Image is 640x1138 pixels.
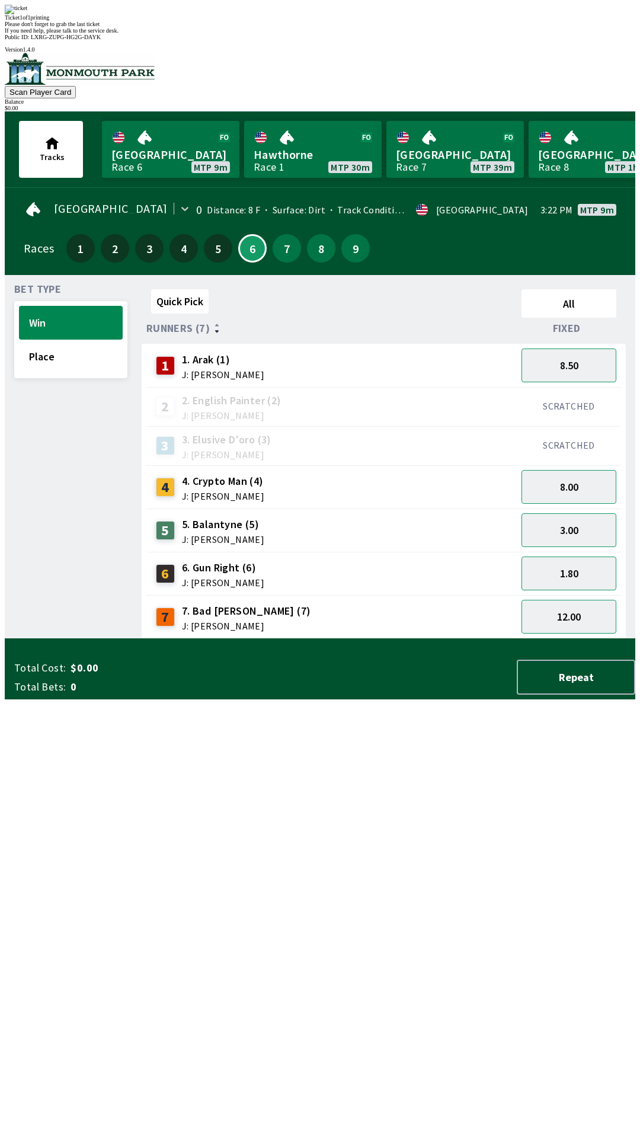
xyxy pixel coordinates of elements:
[29,350,113,363] span: Place
[331,162,370,172] span: MTP 30m
[69,244,92,252] span: 1
[31,34,101,40] span: LXRG-ZUPG-HG2G-DAYK
[182,474,264,489] span: 4. Crypto Man (4)
[396,162,427,172] div: Race 7
[242,245,263,251] span: 6
[182,535,264,544] span: J: [PERSON_NAME]
[527,297,611,311] span: All
[182,352,264,367] span: 1. Arak (1)
[207,204,260,216] span: Distance: 8 F
[66,234,95,263] button: 1
[341,234,370,263] button: 9
[182,578,264,587] span: J: [PERSON_NAME]
[19,306,123,340] button: Win
[169,234,198,263] button: 4
[344,244,367,252] span: 9
[560,567,578,580] span: 1.80
[14,680,66,694] span: Total Bets:
[517,660,635,695] button: Repeat
[19,121,83,178] button: Tracks
[5,14,635,21] div: Ticket 1 of 1 printing
[156,478,175,497] div: 4
[138,244,161,252] span: 3
[156,608,175,626] div: 7
[29,316,113,330] span: Win
[102,121,239,178] a: [GEOGRAPHIC_DATA]Race 6MTP 9m
[521,439,616,451] div: SCRATCHED
[146,322,517,334] div: Runners (7)
[5,27,119,34] span: If you need help, please talk to the service desk.
[182,560,264,576] span: 6. Gun Right (6)
[521,470,616,504] button: 8.00
[101,234,129,263] button: 2
[325,204,435,216] span: Track Condition: Heavy
[310,244,332,252] span: 8
[580,205,614,215] span: MTP 9m
[54,204,168,213] span: [GEOGRAPHIC_DATA]
[156,356,175,375] div: 1
[207,244,229,252] span: 5
[521,400,616,412] div: SCRATCHED
[517,322,621,334] div: Fixed
[5,53,155,85] img: venue logo
[182,491,264,501] span: J: [PERSON_NAME]
[111,162,142,172] div: Race 6
[557,610,581,624] span: 12.00
[254,147,372,162] span: Hawthorne
[19,340,123,373] button: Place
[436,205,529,215] div: [GEOGRAPHIC_DATA]
[5,105,635,111] div: $ 0.00
[104,244,126,252] span: 2
[182,450,271,459] span: J: [PERSON_NAME]
[14,284,61,294] span: Bet Type
[521,600,616,634] button: 12.00
[156,564,175,583] div: 6
[521,557,616,590] button: 1.80
[14,661,66,675] span: Total Cost:
[560,359,578,372] span: 8.50
[238,234,267,263] button: 6
[24,244,54,253] div: Races
[156,521,175,540] div: 5
[521,513,616,547] button: 3.00
[5,21,635,27] div: Please don't forget to grab the last ticket
[194,162,228,172] span: MTP 9m
[182,517,264,532] span: 5. Balantyne (5)
[396,147,514,162] span: [GEOGRAPHIC_DATA]
[182,393,281,408] span: 2. English Painter (2)
[538,162,569,172] div: Race 8
[182,411,281,420] span: J: [PERSON_NAME]
[5,86,76,98] button: Scan Player Card
[156,397,175,416] div: 2
[386,121,524,178] a: [GEOGRAPHIC_DATA]Race 7MTP 39m
[5,34,635,40] div: Public ID:
[151,289,209,314] button: Quick Pick
[473,162,512,172] span: MTP 39m
[146,324,210,333] span: Runners (7)
[527,670,625,684] span: Repeat
[521,349,616,382] button: 8.50
[196,205,202,215] div: 0
[71,661,257,675] span: $0.00
[182,432,271,447] span: 3. Elusive D'oro (3)
[254,162,284,172] div: Race 1
[5,46,635,53] div: Version 1.4.0
[307,234,335,263] button: 8
[40,152,65,162] span: Tracks
[260,204,325,216] span: Surface: Dirt
[172,244,195,252] span: 4
[276,244,298,252] span: 7
[71,680,257,694] span: 0
[521,289,616,318] button: All
[111,147,230,162] span: [GEOGRAPHIC_DATA]
[156,295,203,308] span: Quick Pick
[182,621,311,631] span: J: [PERSON_NAME]
[182,603,311,619] span: 7. Bad [PERSON_NAME] (7)
[5,5,27,14] img: ticket
[560,523,578,537] span: 3.00
[560,480,578,494] span: 8.00
[273,234,301,263] button: 7
[204,234,232,263] button: 5
[5,98,635,105] div: Balance
[553,324,581,333] span: Fixed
